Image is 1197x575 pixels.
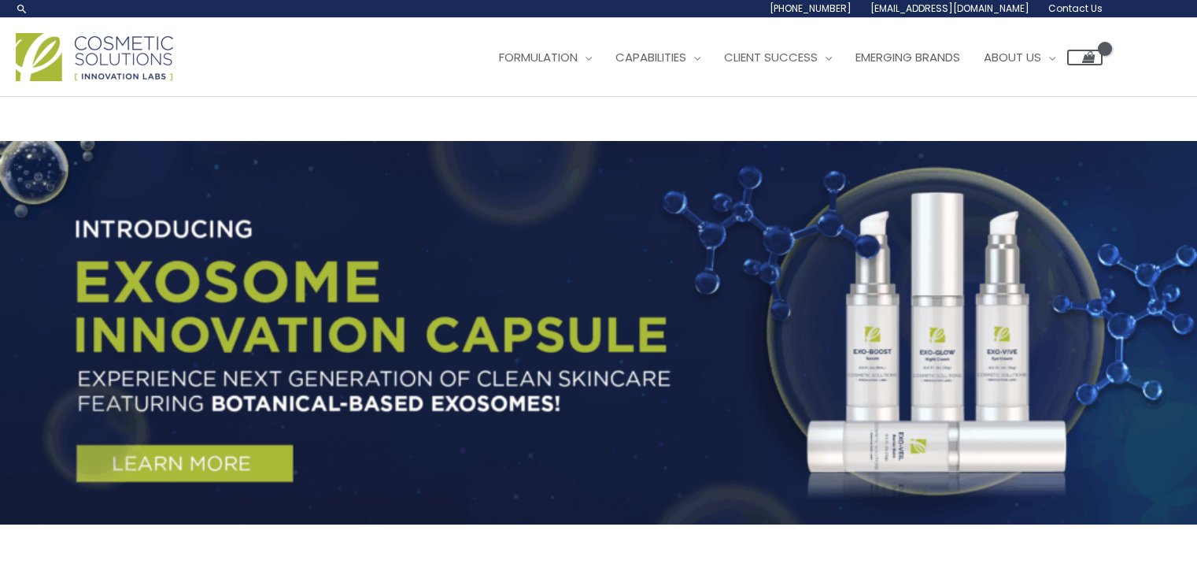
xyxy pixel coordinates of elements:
[615,49,686,65] span: Capabilities
[984,49,1041,65] span: About Us
[604,34,712,81] a: Capabilities
[1048,2,1103,15] span: Contact Us
[844,34,972,81] a: Emerging Brands
[16,2,28,15] a: Search icon link
[1067,50,1103,65] a: View Shopping Cart, empty
[475,34,1103,81] nav: Site Navigation
[16,33,173,81] img: Cosmetic Solutions Logo
[724,49,818,65] span: Client Success
[870,2,1029,15] span: [EMAIL_ADDRESS][DOMAIN_NAME]
[712,34,844,81] a: Client Success
[499,49,578,65] span: Formulation
[855,49,960,65] span: Emerging Brands
[972,34,1067,81] a: About Us
[770,2,852,15] span: [PHONE_NUMBER]
[487,34,604,81] a: Formulation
